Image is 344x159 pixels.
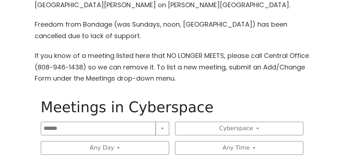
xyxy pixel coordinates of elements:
[41,141,169,155] button: Any Day
[35,19,309,42] p: Freedom from Bondage (was Sundays, noon, [GEOGRAPHIC_DATA]) has been cancelled due to lack of sup...
[156,122,169,136] button: Search
[175,122,304,136] button: Cyberspace
[35,50,309,85] p: If you know of a meeting listed here that NO LONGER MEETS, please call Central Office (808-946-14...
[41,122,156,136] input: Search
[175,141,304,155] button: Any Time
[41,99,304,116] h1: Meetings in Cyberspace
